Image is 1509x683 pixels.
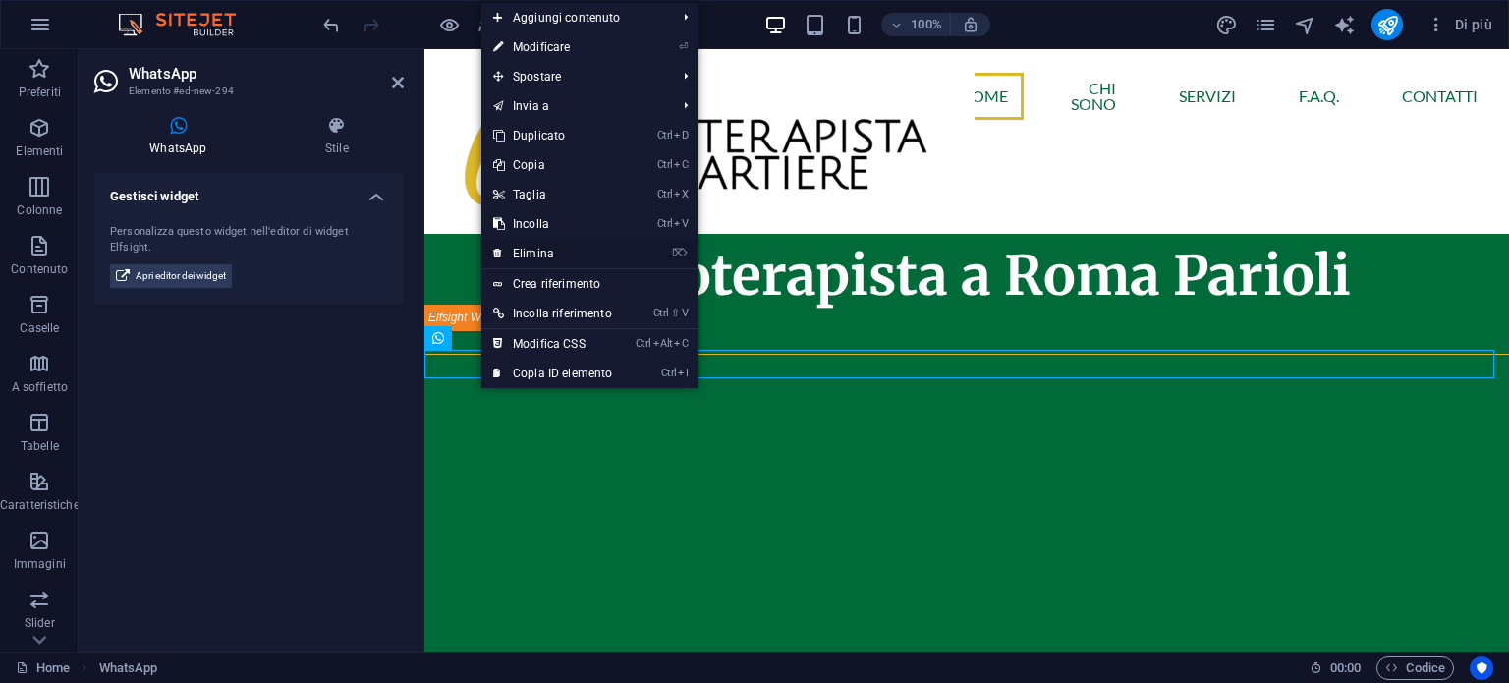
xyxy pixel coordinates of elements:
a: CtrlCCopia [481,150,624,180]
button: reload [476,13,500,36]
img: Editor Logo [113,13,260,36]
i: ⇧ [671,307,680,319]
i: Ctrl [657,217,673,230]
p: Elementi [16,143,63,159]
h2: WhatsApp [129,65,404,83]
a: CtrlVIncolla [481,209,624,239]
h4: Stile [270,116,404,157]
a: CtrlICopia ID elemento [481,359,624,388]
p: A soffietto [12,379,68,395]
button: Usercentrics [1470,656,1493,680]
i: Alt [653,337,673,350]
i: Pubblica [1376,14,1399,36]
i: ⏎ [679,40,688,53]
i: V [682,307,688,319]
span: : [1344,660,1347,675]
button: design [1214,13,1238,36]
span: Fai clic per selezionare. Doppio clic per modificare [99,656,158,680]
i: Design (Ctrl+Alt+Y) [1215,14,1238,36]
button: Clicca qui per lasciare la modalità di anteprima e continuare la modifica [437,13,461,36]
button: publish [1371,9,1403,40]
p: Immagini [14,556,66,572]
i: AI Writer [1333,14,1356,36]
button: Codice [1376,656,1454,680]
button: undo [319,13,343,36]
i: C [674,158,688,171]
p: Preferiti [19,85,61,100]
p: Colonne [17,202,62,218]
span: Aggiungi contenuto [481,3,668,32]
i: Ricarica la pagina [477,14,500,36]
button: text_generator [1332,13,1356,36]
span: Codice [1385,656,1445,680]
i: ⌦ [672,247,688,259]
button: Di più [1419,9,1500,40]
div: Personalizza questo widget nell'editor di widget Elfsight. [110,224,388,256]
p: Contenuto [11,261,68,277]
i: C [674,337,688,350]
i: Navigatore [1294,14,1316,36]
a: ⏎Modificare [481,32,624,62]
span: 00 00 [1330,656,1361,680]
button: navigator [1293,13,1316,36]
p: Caselle [20,320,59,336]
i: Annulla: Aggiungi elemento (Ctrl+Z) [320,14,343,36]
h6: 100% [911,13,942,36]
span: Di più [1426,15,1492,34]
a: Crea riferimento [481,269,698,299]
i: Pagine (Ctrl+Alt+S) [1255,14,1277,36]
p: Tabelle [21,438,59,454]
a: Ctrl⇧VIncolla riferimento [481,299,624,328]
i: X [674,188,688,200]
i: V [674,217,688,230]
button: Apri editor dei widget [110,264,232,288]
i: I [678,367,688,379]
h3: Elemento #ed-new-294 [129,83,364,100]
p: Slider [25,615,55,631]
h4: WhatsApp [94,116,270,157]
button: 100% [881,13,951,36]
nav: breadcrumb [99,656,158,680]
span: Apri editor dei widget [136,264,226,288]
span: Spostare [481,62,668,91]
i: Ctrl [636,337,651,350]
i: Ctrl [653,307,669,319]
a: CtrlXTaglia [481,180,624,209]
a: CtrlAltCModifica CSS [481,329,624,359]
i: D [674,129,688,142]
a: Fai clic per annullare la selezione. Doppio clic per aprire le pagine [16,656,70,680]
i: Ctrl [657,188,673,200]
i: Quando ridimensioni, regola automaticamente il livello di zoom in modo che corrisponda al disposi... [962,16,979,33]
h6: Tempo sessione [1310,656,1362,680]
i: Ctrl [657,129,673,142]
button: pages [1254,13,1277,36]
a: ⌦Elimina [481,239,624,268]
i: Ctrl [657,158,673,171]
h4: Gestisci widget [94,173,404,208]
i: Ctrl [661,367,677,379]
a: Invia a [481,91,668,121]
a: CtrlDDuplicato [481,121,624,150]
